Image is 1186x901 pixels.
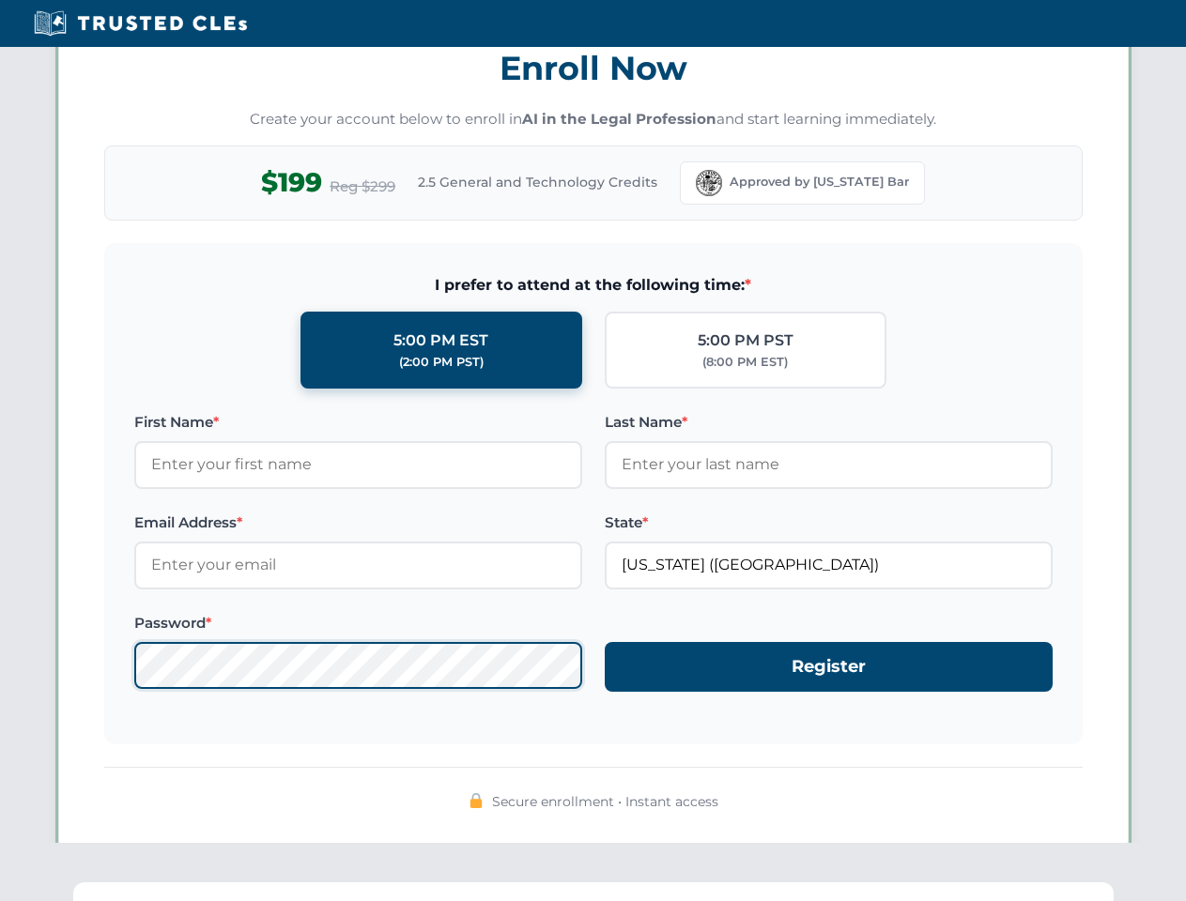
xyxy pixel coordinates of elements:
[522,110,716,128] strong: AI in the Legal Profession
[330,176,395,198] span: Reg $299
[104,109,1083,130] p: Create your account below to enroll in and start learning immediately.
[469,793,484,808] img: 🔒
[418,172,657,192] span: 2.5 General and Technology Credits
[399,353,484,372] div: (2:00 PM PST)
[134,411,582,434] label: First Name
[28,9,253,38] img: Trusted CLEs
[696,170,722,196] img: Florida Bar
[261,161,322,204] span: $199
[393,328,488,353] div: 5:00 PM EST
[702,353,788,372] div: (8:00 PM EST)
[605,542,1053,588] input: Florida (FL)
[104,38,1083,98] h3: Enroll Now
[134,441,582,488] input: Enter your first name
[134,612,582,634] label: Password
[605,411,1053,434] label: Last Name
[730,173,909,191] span: Approved by [US_STATE] Bar
[605,441,1053,488] input: Enter your last name
[134,542,582,588] input: Enter your email
[134,273,1053,298] span: I prefer to attend at the following time:
[492,791,718,812] span: Secure enrollment • Instant access
[605,642,1053,692] button: Register
[698,328,793,353] div: 5:00 PM PST
[134,512,582,534] label: Email Address
[605,512,1053,534] label: State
